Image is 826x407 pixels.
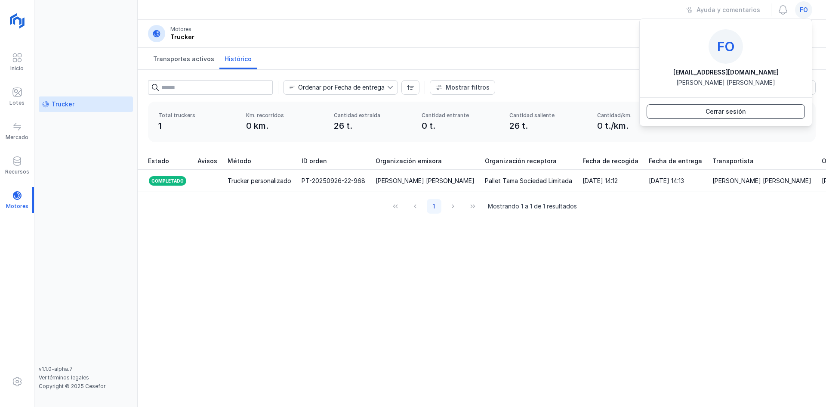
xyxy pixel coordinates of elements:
div: Pallet Tama Sociedad Limitada [485,177,572,185]
div: Trucker [52,100,74,109]
span: Organización receptora [485,157,557,165]
div: 1 [158,120,236,132]
div: Cantidad entrante [422,112,499,119]
div: 0 t./km. [597,120,675,132]
div: Recursos [5,168,29,175]
img: logoRight.svg [6,10,28,31]
span: fo [800,6,808,14]
div: v1.1.0-alpha.7 [39,366,133,373]
div: Cantidad saliente [509,112,587,119]
button: Cerrar sesión [647,104,805,119]
div: Ayuda y comentarios [697,6,760,14]
div: Mostrar filtros [446,83,490,92]
button: Mostrar filtros [430,80,495,95]
div: 0 km. [246,120,324,132]
div: Cantidad/km. [597,112,675,119]
div: Lotes [9,99,25,106]
span: Avisos [197,157,217,165]
div: Cantidad extraída [334,112,411,119]
div: Ordenar por Fecha de entrega [298,84,385,90]
div: Motores [170,26,191,33]
div: [EMAIL_ADDRESS][DOMAIN_NAME] [673,68,779,77]
div: Inicio [10,65,24,72]
a: Transportes activos [148,48,219,69]
span: Fecha de recogida [583,157,638,165]
div: Trucker [170,33,194,41]
button: Page 1 [427,199,441,214]
span: Estado [148,157,169,165]
span: Organización emisora [376,157,442,165]
div: 0 t. [422,120,499,132]
div: 26 t. [509,120,587,132]
div: [DATE] 14:13 [649,177,684,185]
div: Mercado [6,134,28,141]
a: Ver términos legales [39,374,89,381]
span: Método [228,157,251,165]
span: ID orden [302,157,327,165]
span: Transportista [712,157,754,165]
div: Cerrar sesión [706,107,746,116]
div: Total truckers [158,112,236,119]
div: Trucker personalizado [228,177,291,185]
div: PT-20250926-22-968 [302,177,365,185]
div: [DATE] 14:12 [583,177,618,185]
span: Transportes activos [153,55,214,63]
a: Trucker [39,96,133,112]
div: [PERSON_NAME] [PERSON_NAME] [676,78,775,87]
a: Histórico [219,48,257,69]
span: Fecha de entrega [649,157,702,165]
div: Completado [148,175,187,186]
div: Copyright © 2025 Cesefor [39,383,133,390]
span: Mostrando 1 a 1 de 1 resultados [488,202,577,211]
span: Histórico [225,55,252,63]
div: [PERSON_NAME] [PERSON_NAME] [712,177,811,185]
span: fo [717,39,735,54]
div: Km. recorridos [246,112,324,119]
span: Fecha de entrega [284,81,387,94]
div: [PERSON_NAME] [PERSON_NAME] [376,177,475,185]
button: Ayuda y comentarios [681,3,766,17]
div: 26 t. [334,120,411,132]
